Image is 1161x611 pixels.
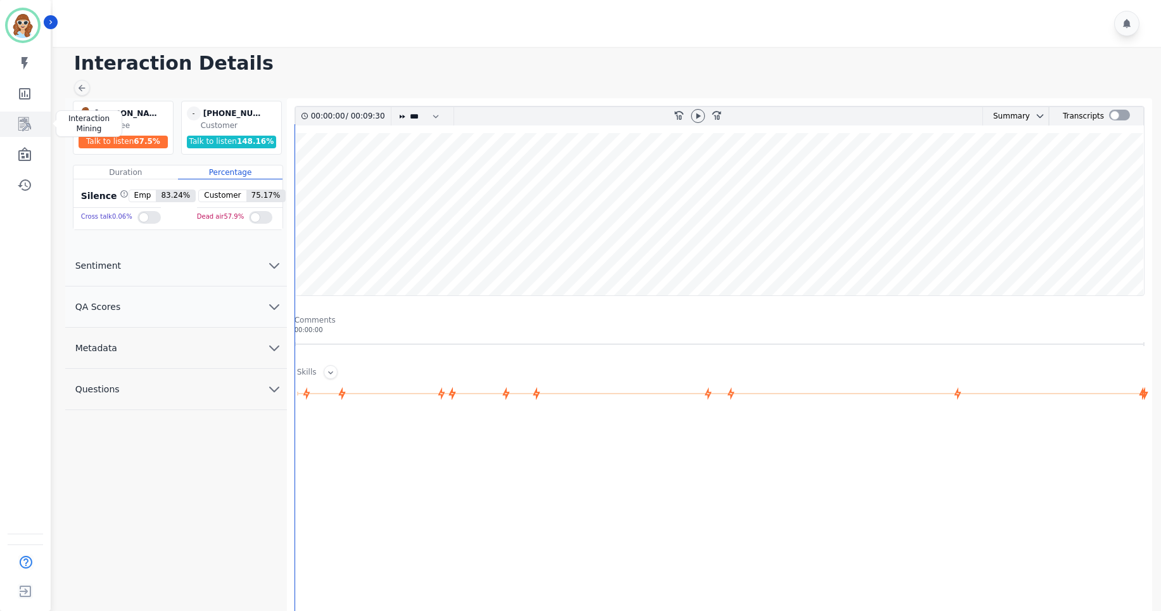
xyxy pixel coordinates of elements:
button: Metadata chevron down [65,328,287,369]
div: Duration [73,165,178,179]
div: [PHONE_NUMBER] [203,106,267,120]
span: Emp [129,190,156,202]
span: Questions [65,383,130,396]
div: 00:00:00 [295,325,1145,335]
div: Skills [297,367,317,379]
div: / [311,107,388,125]
button: QA Scores chevron down [65,286,287,328]
button: Questions chevron down [65,369,287,410]
h1: Interaction Details [74,52,1148,75]
div: Transcripts [1063,107,1104,125]
div: 00:09:30 [348,107,383,125]
div: Talk to listen [79,136,168,148]
img: Bordered avatar [8,10,38,41]
div: Dead air 57.9 % [197,208,244,226]
button: Sentiment chevron down [65,245,287,286]
div: Silence [79,190,129,202]
svg: chevron down [267,299,282,314]
div: Talk to listen [187,136,277,148]
span: Sentiment [65,259,131,272]
div: 00:00:00 [311,107,346,125]
div: Employee [92,120,170,131]
div: [PERSON_NAME] [95,106,158,120]
span: Customer [199,190,246,202]
span: - [187,106,201,120]
svg: chevron down [267,258,282,273]
span: QA Scores [65,300,131,313]
div: Percentage [178,165,282,179]
svg: chevron down [1035,111,1045,121]
span: 83.24 % [156,190,195,202]
svg: chevron down [267,340,282,356]
span: 75.17 % [246,190,286,202]
div: Cross talk 0.06 % [81,208,132,226]
div: Comments [295,315,1145,325]
div: Summary [983,107,1030,125]
span: 148.16 % [237,137,274,146]
span: 67.5 % [134,137,160,146]
div: Customer [201,120,279,131]
button: chevron down [1030,111,1045,121]
svg: chevron down [267,382,282,397]
span: Metadata [65,342,127,354]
